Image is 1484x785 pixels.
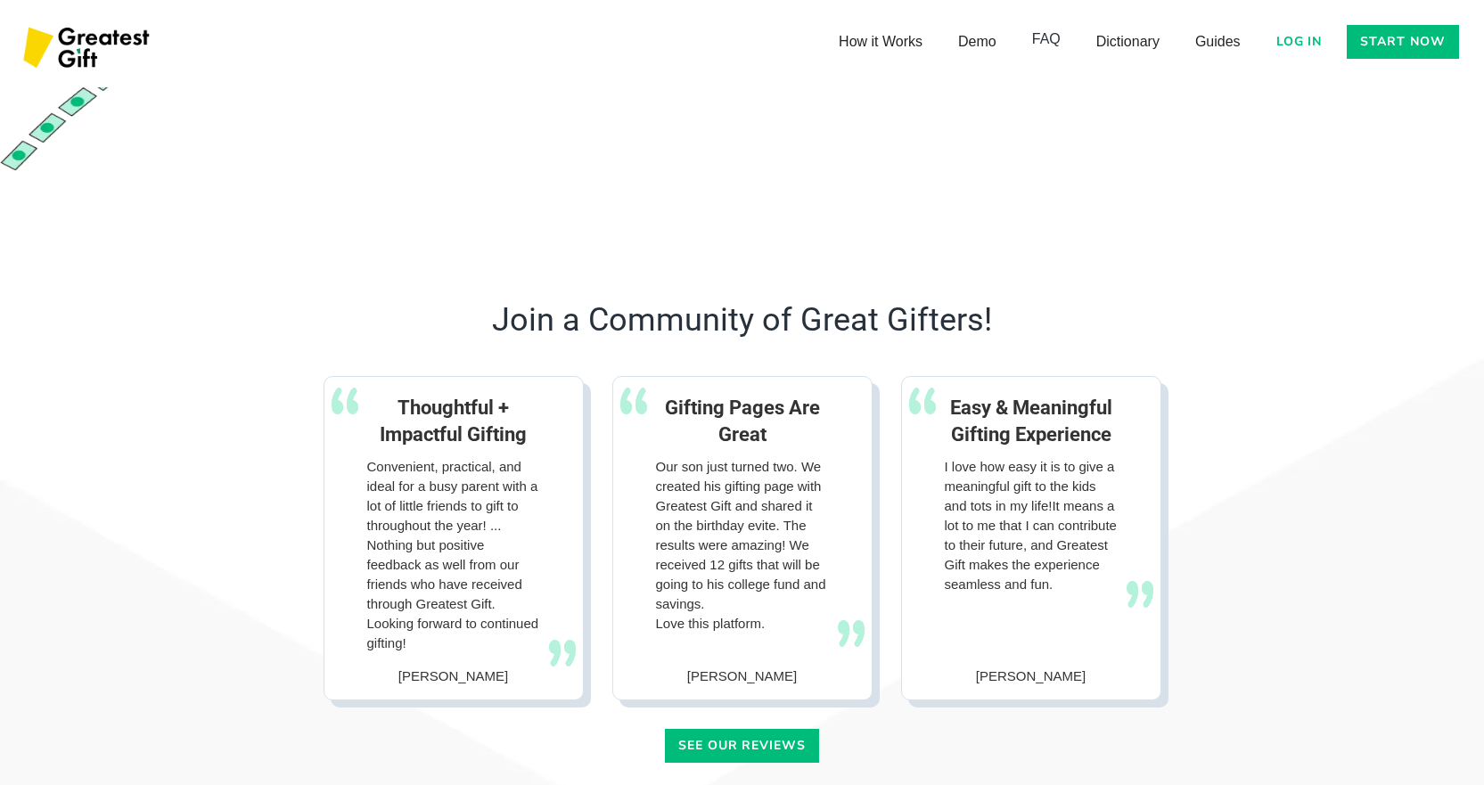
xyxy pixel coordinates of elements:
h3: Easy & Meaningful Gifting Experience [945,395,1118,448]
p: [PERSON_NAME] [332,666,576,686]
a: Demo [940,24,1014,60]
p: I love how easy it is to give a meaningful gift to the kids and tots in my life!It means a lot to... [945,457,1118,594]
a: Start now [1347,25,1459,59]
p: [PERSON_NAME] [909,666,1153,686]
h3: Thoughtful + Impactful Gifting [367,395,540,448]
h3: Gifting Pages Are Great [656,395,829,448]
a: home [18,18,159,80]
a: Guides [1177,24,1259,60]
h2: Join a Community of Great Gifters! [324,299,1161,340]
a: Log in [1266,25,1333,59]
a: How it Works [821,24,940,60]
a: SEE OUR REVIEWS [665,729,819,763]
a: Dictionary [1078,24,1177,60]
img: Greatest Gift Logo [18,18,159,80]
p: [PERSON_NAME] [620,666,865,686]
a: FAQ [1014,21,1078,57]
p: Our son just turned two. We created his gifting page with Greatest Gift and shared it on the birt... [656,457,829,634]
p: Convenient, practical, and ideal for a busy parent with a lot of little friends to gift to throug... [367,457,540,653]
strong: SEE OUR REVIEWS [678,737,806,754]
